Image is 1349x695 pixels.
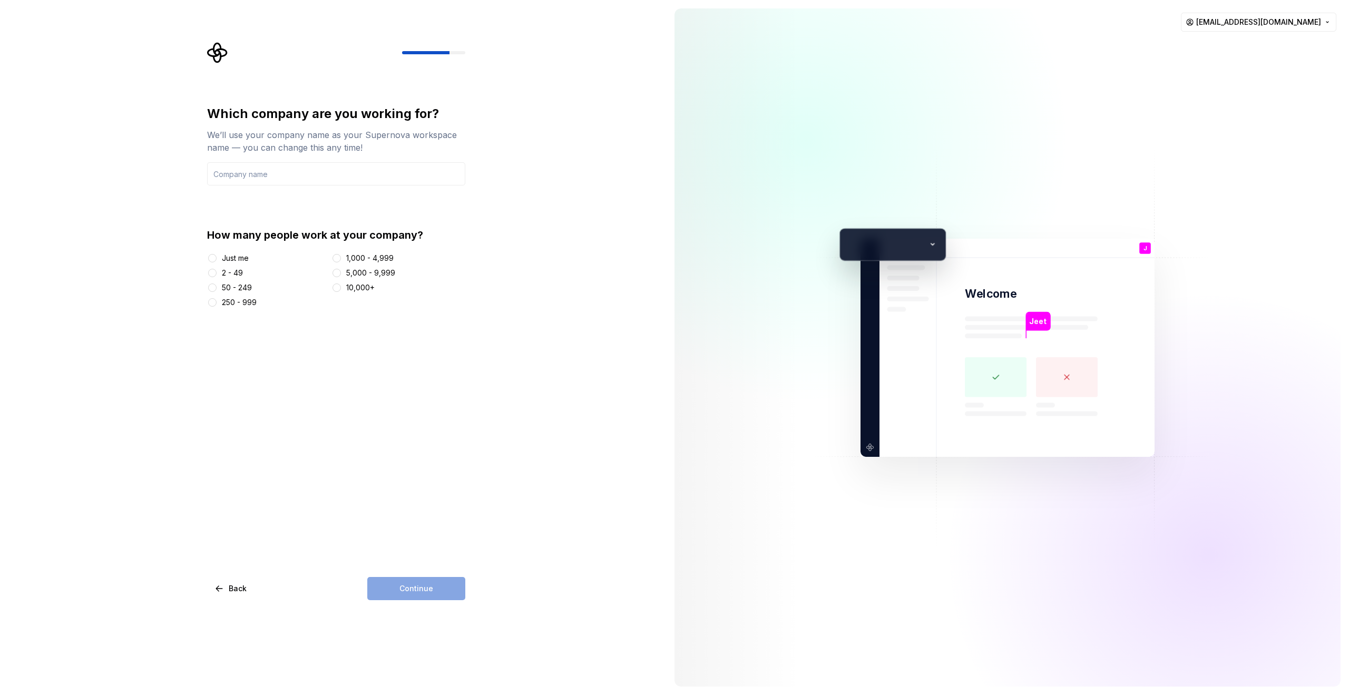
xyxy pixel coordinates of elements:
button: Back [207,577,256,600]
div: 2 - 49 [222,268,243,278]
div: Just me [222,253,249,263]
div: We’ll use your company name as your Supernova workspace name — you can change this any time! [207,129,465,154]
span: Back [229,583,247,594]
button: [EMAIL_ADDRESS][DOMAIN_NAME] [1181,13,1336,32]
svg: Supernova Logo [207,42,228,63]
p: J [1143,245,1147,251]
p: Welcome [965,286,1016,301]
div: 10,000+ [346,282,375,293]
div: 5,000 - 9,999 [346,268,395,278]
span: [EMAIL_ADDRESS][DOMAIN_NAME] [1196,17,1321,27]
p: Jeet [1029,315,1047,327]
div: 50 - 249 [222,282,252,293]
div: Which company are you working for? [207,105,465,122]
div: How many people work at your company? [207,228,465,242]
div: 1,000 - 4,999 [346,253,394,263]
input: Company name [207,162,465,185]
div: 250 - 999 [222,297,257,308]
